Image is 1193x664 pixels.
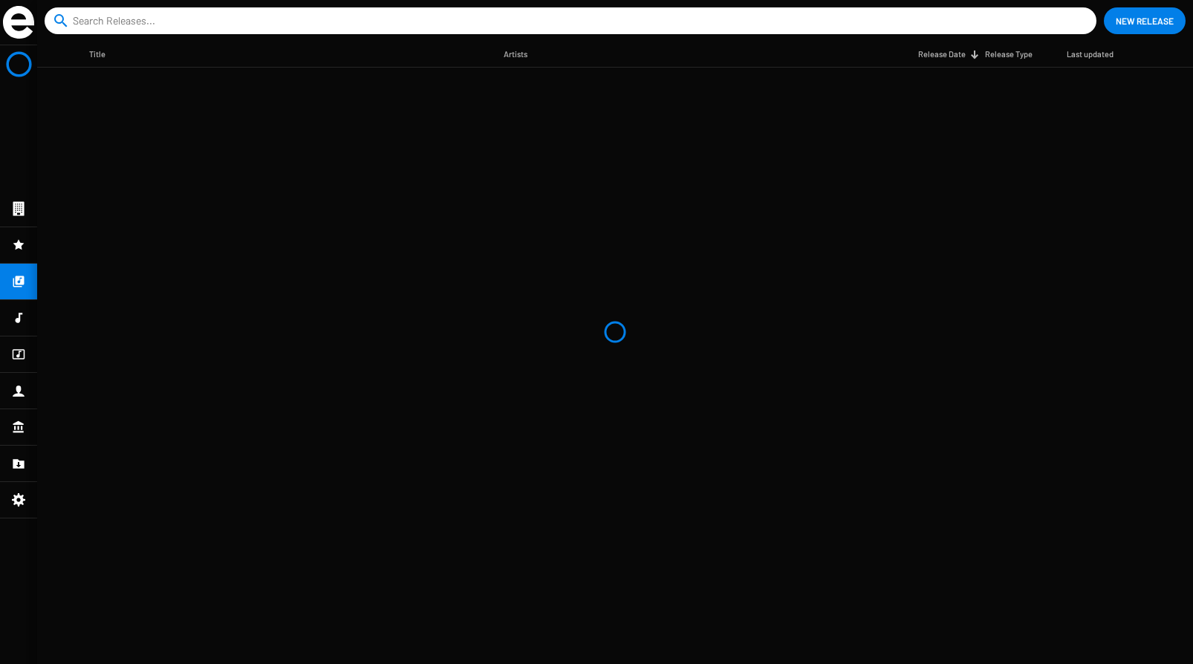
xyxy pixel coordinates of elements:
[504,47,541,62] div: Artists
[504,47,527,62] div: Artists
[3,6,34,39] img: grand-sigle.svg
[918,47,966,62] div: Release Date
[985,47,1046,62] div: Release Type
[73,7,1074,34] input: Search Releases...
[89,47,105,62] div: Title
[1067,47,1127,62] div: Last updated
[1116,7,1174,34] span: New Release
[52,12,70,30] mat-icon: search
[918,47,979,62] div: Release Date
[89,47,119,62] div: Title
[1104,7,1186,34] button: New Release
[985,47,1033,62] div: Release Type
[1067,47,1114,62] div: Last updated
